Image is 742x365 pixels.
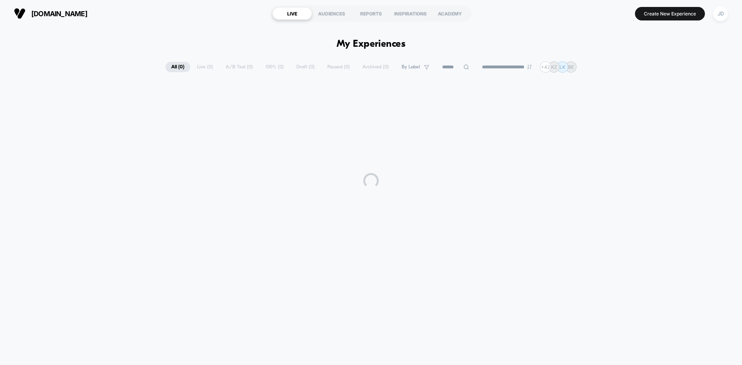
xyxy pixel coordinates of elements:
div: + 42 [540,61,551,73]
div: REPORTS [351,7,391,20]
img: Visually logo [14,8,26,19]
p: BE [568,64,574,70]
div: INSPIRATIONS [391,7,430,20]
h1: My Experiences [337,39,406,50]
div: AUDIENCES [312,7,351,20]
button: JD [711,6,730,22]
img: end [527,65,532,69]
p: LK [560,64,565,70]
p: KZ [551,64,557,70]
div: JD [713,6,728,21]
button: [DOMAIN_NAME] [12,7,90,20]
div: ACADEMY [430,7,470,20]
span: By Label [402,64,420,70]
span: All ( 0 ) [165,62,190,72]
button: Create New Experience [635,7,705,20]
div: LIVE [272,7,312,20]
span: [DOMAIN_NAME] [31,10,87,18]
